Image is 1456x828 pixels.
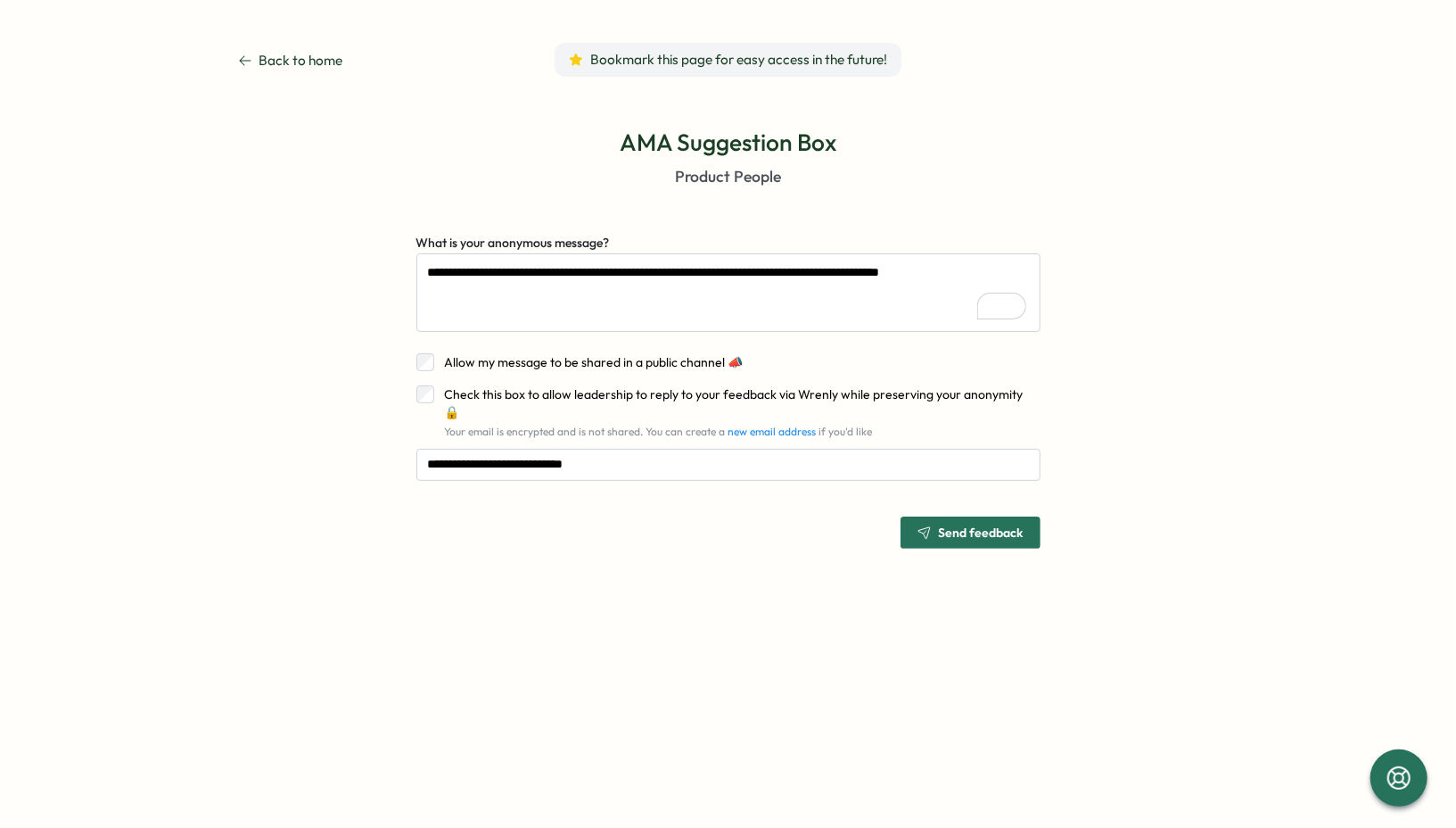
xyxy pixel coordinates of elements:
[620,127,836,158] p: AMA Suggestion Box
[259,45,343,77] span: Back to home
[416,253,1041,331] textarea: To enrich screen reader interactions, please activate Accessibility in Grammarly extension settings
[901,517,1041,549] button: Send feedback
[728,425,817,438] a: new email address
[445,425,873,438] span: Your email is encrypted and is not shared. You can create a if you'd like
[939,526,1024,539] span: Send feedback
[445,386,1024,420] span: Check this box to allow leadership to reply to your feedback via Wrenly while preserving your ano...
[590,50,887,70] span: Bookmark this page for easy access in the future!
[675,165,781,188] p: Product People
[445,354,744,370] span: Allow my message to be shared in a public channel 📣
[416,234,610,253] label: What is your anonymous message?
[238,45,343,77] a: Back to home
